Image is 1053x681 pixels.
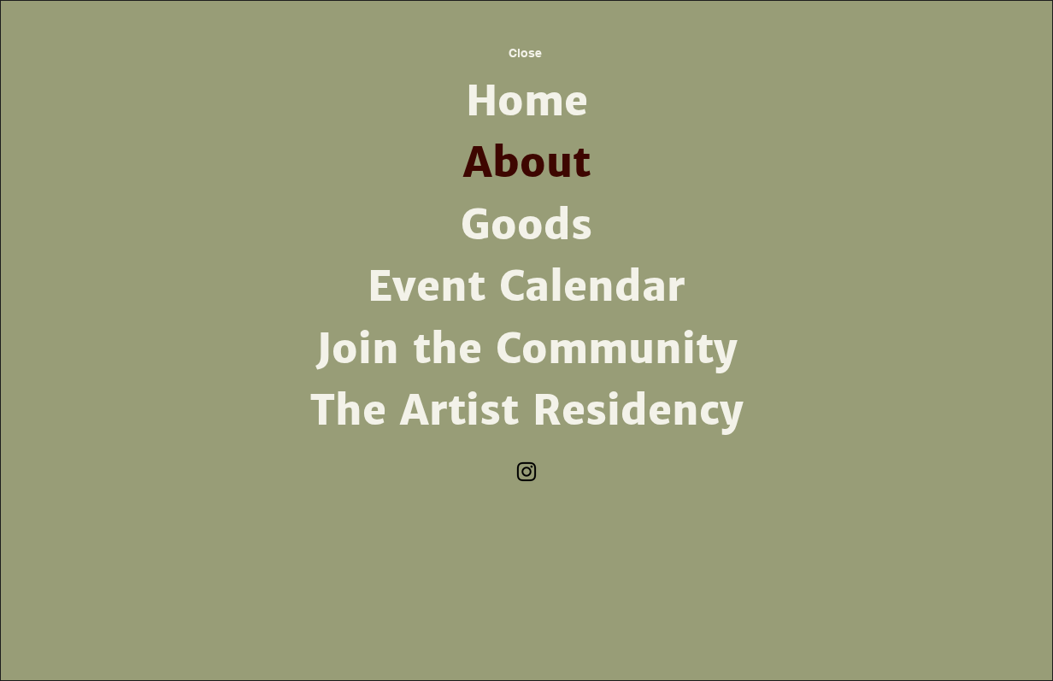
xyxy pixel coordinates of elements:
a: Event Calendar [303,256,750,318]
nav: Site [303,71,750,442]
span: Close [509,46,542,60]
a: Join the Community [303,319,750,380]
a: About [303,132,750,194]
button: Close [479,34,571,71]
a: Home [303,71,750,132]
img: Instagram [514,459,539,484]
a: The Artist Residency [303,380,750,442]
a: Goods [303,195,750,256]
ul: Social Bar [514,459,539,484]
